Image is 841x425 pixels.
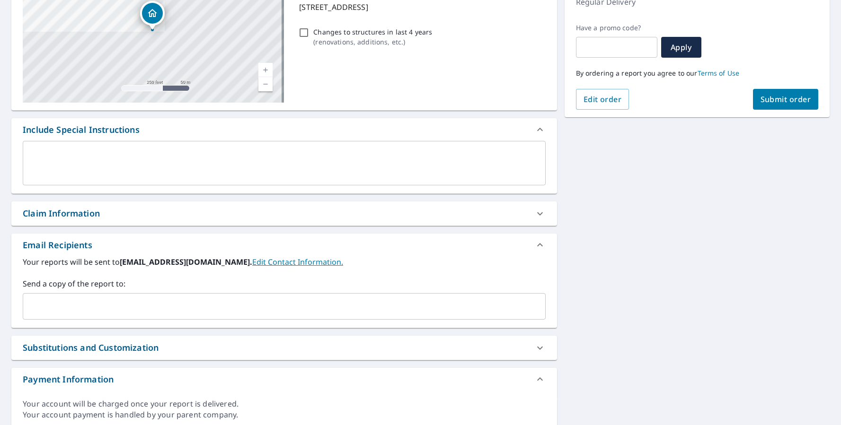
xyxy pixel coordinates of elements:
p: Changes to structures in last 4 years [313,27,432,37]
button: Submit order [753,89,819,110]
div: Email Recipients [11,234,557,256]
button: Edit order [576,89,629,110]
p: [STREET_ADDRESS] [299,1,541,13]
div: Dropped pin, building 1, Residential property, 1215 Tranquility Ct Naperville, IL 60540 [140,1,165,30]
div: Claim Information [23,207,100,220]
span: Apply [669,42,694,52]
label: Have a promo code? [576,24,657,32]
div: Include Special Instructions [23,123,140,136]
div: Claim Information [11,201,557,226]
label: Your reports will be sent to [23,256,546,268]
div: Email Recipients [23,239,92,252]
p: ( renovations, additions, etc. ) [313,37,432,47]
p: By ordering a report you agree to our [576,69,818,78]
div: Substitutions and Customization [23,341,159,354]
a: Current Level 17, Zoom In [258,63,273,77]
a: Current Level 17, Zoom Out [258,77,273,91]
span: Submit order [761,94,811,104]
div: Substitutions and Customization [11,336,557,360]
a: EditContactInfo [252,257,343,267]
div: Your account payment is handled by your parent company. [23,409,546,420]
div: Payment Information [11,368,557,390]
button: Apply [661,37,701,58]
span: Edit order [584,94,622,104]
div: Include Special Instructions [11,118,557,141]
div: Payment Information [23,373,114,386]
label: Send a copy of the report to: [23,278,546,289]
div: Your account will be charged once your report is delivered. [23,399,546,409]
b: [EMAIL_ADDRESS][DOMAIN_NAME]. [120,257,252,267]
a: Terms of Use [698,69,740,78]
